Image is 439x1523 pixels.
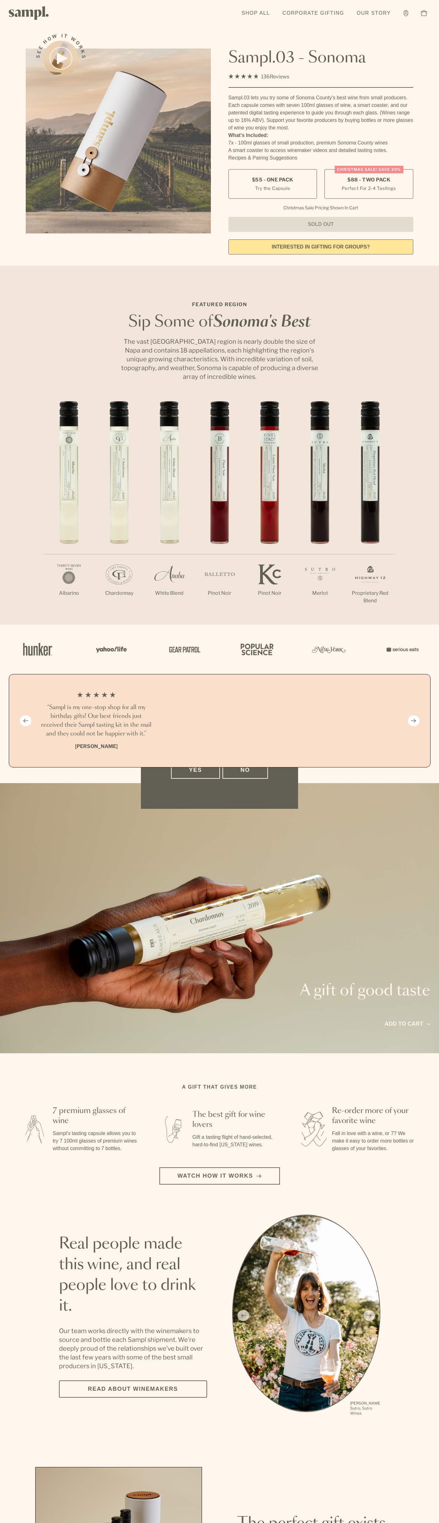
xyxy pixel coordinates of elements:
li: 1 / 4 [40,687,153,755]
button: Sold Out [228,217,414,232]
a: interested in gifting for groups? [228,239,414,254]
p: Albarino [44,589,94,597]
div: 136Reviews [228,72,289,81]
small: Perfect For 2-4 Tastings [342,185,396,191]
button: Yes [171,761,220,779]
img: Sampl.03 - Sonoma [26,49,211,233]
p: White Blend [144,589,195,597]
b: [PERSON_NAME] [75,743,118,749]
p: [PERSON_NAME] Sutro, Sutro Wines [350,1401,380,1416]
li: 6 / 7 [295,401,345,617]
li: 1 / 7 [44,401,94,617]
li: 5 / 7 [245,401,295,617]
a: Corporate Gifting [279,6,347,20]
div: slide 1 [232,1215,380,1416]
p: Pinot Noir [195,589,245,597]
div: Christmas SALE! Save 20% [335,166,403,173]
p: A gift of good taste [243,983,430,998]
li: 3 / 7 [144,401,195,617]
button: See how it works [43,41,78,76]
button: Next slide [408,715,420,726]
span: $55 - One Pack [252,176,293,183]
button: No [222,761,268,779]
p: Proprietary Red Blend [345,589,395,604]
p: Merlot [295,589,345,597]
a: Add to cart [384,1020,430,1028]
a: Our Story [354,6,394,20]
li: 7 / 7 [345,401,395,625]
small: Try the Capsule [255,185,290,191]
a: Shop All [238,6,273,20]
li: 2 / 7 [94,401,144,617]
h3: “Sampl is my one-stop shop for all my birthday gifts! Our best friends just received their Sampl ... [40,703,153,738]
p: Pinot Noir [245,589,295,597]
span: $88 - Two Pack [347,176,390,183]
li: 4 / 7 [195,401,245,617]
p: Chardonnay [94,589,144,597]
ul: carousel [232,1215,380,1416]
button: Previous slide [20,715,31,726]
img: Sampl logo [9,6,49,20]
